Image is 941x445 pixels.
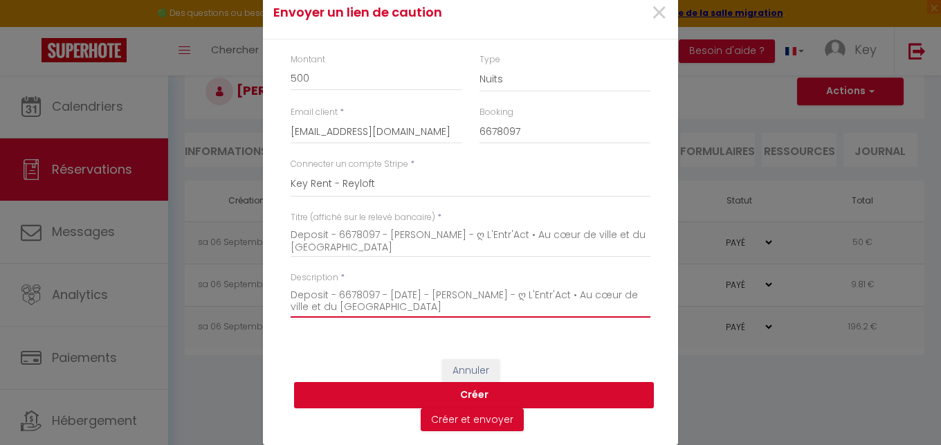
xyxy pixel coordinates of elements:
button: Annuler [442,359,500,383]
button: Créer et envoyer [421,408,524,432]
label: Description [291,271,338,284]
label: Montant [291,53,325,66]
button: Ouvrir le widget de chat LiveChat [11,6,53,47]
label: Booking [479,106,513,119]
h4: Envoyer un lien de caution [273,3,530,22]
label: Email client [291,106,338,119]
label: Connecter un compte Stripe [291,158,408,171]
label: Titre (affiché sur le relevé bancaire) [291,211,435,224]
button: Créer [294,382,654,408]
label: Type [479,53,500,66]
